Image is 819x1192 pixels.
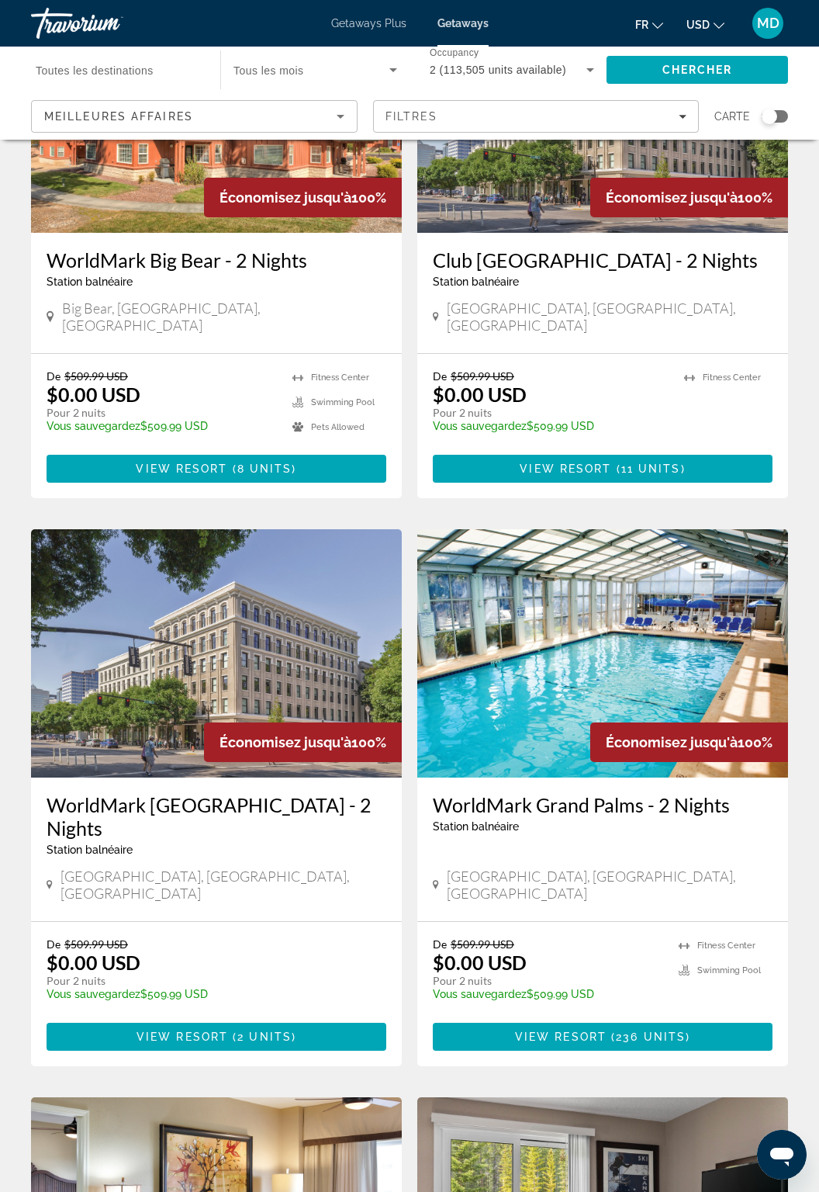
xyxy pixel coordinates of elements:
span: View Resort [515,1031,606,1043]
span: USD [686,19,710,31]
span: 236 units [616,1031,686,1043]
button: Change language [635,13,663,36]
p: $509.99 USD [47,988,371,1000]
p: $509.99 USD [47,420,277,432]
span: 2 units [237,1031,292,1043]
p: Pour 2 nuits [433,406,669,420]
span: 11 units [621,463,681,475]
button: Search [606,56,788,84]
span: Tous les mois [233,64,304,77]
button: View Resort(236 units) [433,1023,772,1051]
p: $0.00 USD [433,383,527,406]
span: Station balnéaire [47,844,133,856]
span: ( ) [228,1031,296,1043]
img: WorldMark Portland Waterfront Park - 2 Nights [31,529,402,778]
span: ( ) [228,463,297,475]
div: 100% [590,178,788,217]
span: View Resort [136,1031,228,1043]
img: WorldMark Grand Palms - 2 Nights [417,529,788,778]
span: Chercher [662,64,733,76]
span: Filtres [385,110,438,123]
span: Swimming Pool [311,397,375,407]
span: Carte [714,106,750,127]
span: Occupancy [430,48,479,58]
button: View Resort(11 units) [433,455,772,483]
a: WorldMark [GEOGRAPHIC_DATA] - 2 Nights [47,793,386,840]
span: 2 (113,505 units available) [430,64,566,76]
span: Économisez jusqu'à [219,734,351,750]
span: De [47,937,60,951]
span: View Resort [136,463,227,475]
span: Vous sauvegardez [433,420,527,432]
span: 8 units [237,463,292,475]
span: $509.99 USD [64,937,128,951]
p: Pour 2 nuits [47,406,277,420]
a: Getaways Plus [331,17,406,29]
span: De [433,369,447,383]
div: 100% [204,722,402,762]
span: Fitness Center [697,941,755,951]
p: Pour 2 nuits [47,974,371,988]
button: View Resort(2 units) [47,1023,386,1051]
span: Station balnéaire [433,820,519,833]
p: Pour 2 nuits [433,974,663,988]
span: Économisez jusqu'à [219,189,351,206]
span: Meilleures affaires [44,110,193,123]
p: $0.00 USD [47,383,140,406]
p: $0.00 USD [47,951,140,974]
span: Vous sauvegardez [433,988,527,1000]
span: [GEOGRAPHIC_DATA], [GEOGRAPHIC_DATA], [GEOGRAPHIC_DATA] [447,300,772,334]
span: Station balnéaire [433,275,519,288]
p: $509.99 USD [433,988,663,1000]
span: Toutes les destinations [36,64,154,77]
span: Vous sauvegardez [47,420,140,432]
a: Travorium [31,3,186,43]
span: Économisez jusqu'à [606,189,738,206]
span: Fitness Center [703,372,761,383]
span: $509.99 USD [451,937,514,951]
button: Change currency [686,13,724,36]
a: Getaways [437,17,489,29]
mat-select: Sort by [44,107,344,126]
p: $509.99 USD [433,420,669,432]
span: Swimming Pool [697,965,761,975]
span: $509.99 USD [451,369,514,383]
div: 100% [590,722,788,762]
span: View Resort [520,463,611,475]
span: $509.99 USD [64,369,128,383]
input: Select destination [36,61,200,80]
span: [GEOGRAPHIC_DATA], [GEOGRAPHIC_DATA], [GEOGRAPHIC_DATA] [447,868,772,902]
span: fr [635,19,648,31]
span: Économisez jusqu'à [606,734,738,750]
span: MD [757,16,779,31]
div: 100% [204,178,402,217]
p: $0.00 USD [433,951,527,974]
button: View Resort(8 units) [47,455,386,483]
span: De [433,937,447,951]
a: WorldMark Big Bear - 2 Nights [47,248,386,272]
span: ( ) [606,1031,690,1043]
span: Fitness Center [311,372,369,383]
iframe: Bouton de lancement de la fenêtre de messagerie [757,1130,807,1180]
button: User Menu [748,7,788,40]
span: Big Bear, [GEOGRAPHIC_DATA], [GEOGRAPHIC_DATA] [62,300,386,334]
button: Filters [373,100,700,133]
span: [GEOGRAPHIC_DATA], [GEOGRAPHIC_DATA], [GEOGRAPHIC_DATA] [60,868,386,902]
span: De [47,369,60,383]
a: WorldMark Grand Palms - 2 Nights [433,793,772,816]
span: Station balnéaire [47,275,133,288]
a: Club [GEOGRAPHIC_DATA] - 2 Nights [433,248,772,272]
span: ( ) [611,463,685,475]
span: Pets Allowed [311,422,365,432]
